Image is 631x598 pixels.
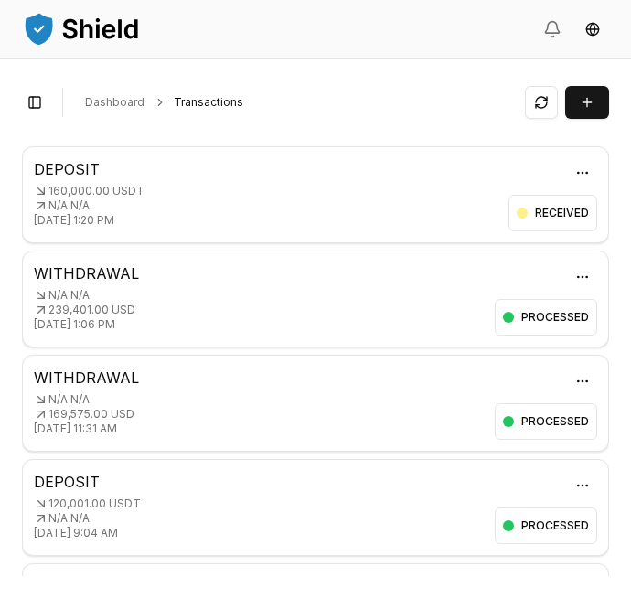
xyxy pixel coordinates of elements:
[34,526,487,540] p: [DATE] 9:04 AM
[34,422,487,436] p: [DATE] 11:31 AM
[34,511,487,526] p: N/A N/A
[495,403,597,440] div: PROCESSED
[495,299,597,336] div: PROCESSED
[34,303,487,317] p: 239,401.00 USD
[34,213,501,228] p: [DATE] 1:20 PM
[34,407,487,422] p: 169,575.00 USD
[34,392,487,407] p: N/A N/A
[34,367,487,389] p: WITHDRAWAL
[85,95,510,110] nav: breadcrumb
[34,575,487,597] p: DEPOSIT
[85,95,144,110] a: Dashboard
[34,262,487,284] p: WITHDRAWAL
[34,198,501,213] p: N/A N/A
[508,195,597,231] div: RECEIVED
[34,158,501,180] p: DEPOSIT
[495,507,597,544] div: PROCESSED
[34,184,501,198] p: 160,000.00 USDT
[22,10,141,47] img: ShieldPay Logo
[174,95,243,110] a: Transactions
[34,471,487,493] p: DEPOSIT
[34,288,487,303] p: N/A N/A
[34,497,487,511] p: 120,001.00 USDT
[34,317,487,332] p: [DATE] 1:06 PM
